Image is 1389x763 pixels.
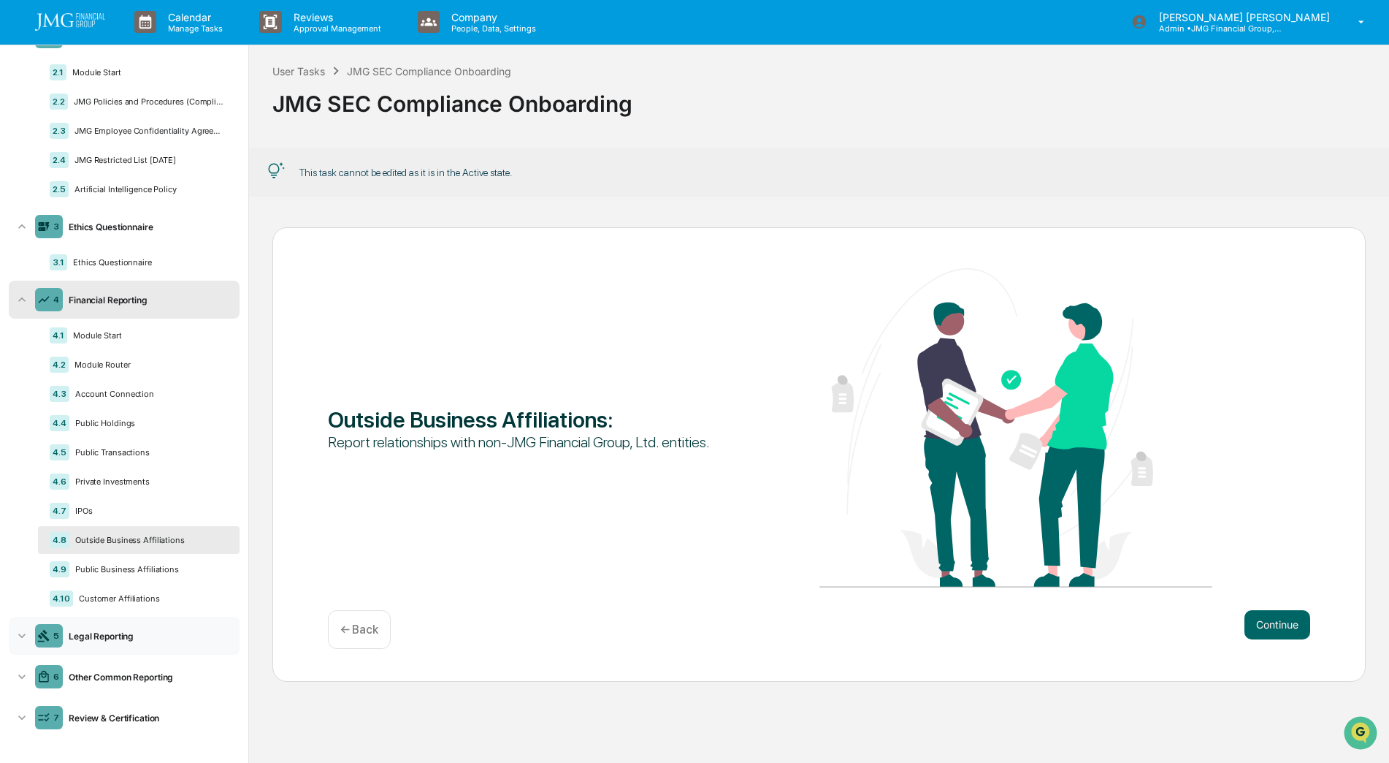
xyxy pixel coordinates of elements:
[29,200,41,211] img: 1746055101610-c473b297-6a78-478c-a979-82029cc54cd1
[103,362,177,373] a: Powered byPylon
[63,295,234,305] div: Financial Reporting
[69,126,228,136] div: JMG Employee Confidentiality Agreement
[819,268,1212,587] img: Outside Business Affiliations
[67,330,228,341] div: Module Start
[15,300,26,312] div: 🖐️
[69,477,228,487] div: Private Investments
[1147,11,1337,23] p: [PERSON_NAME] [PERSON_NAME]
[50,64,66,80] div: 2.1
[63,221,234,232] div: Ethics Questionnaire
[9,293,100,319] a: 🖐️Preclearance
[129,199,159,210] span: [DATE]
[50,386,69,402] div: 4.3
[68,96,228,107] div: JMG Policies and Procedures (Compliance Manual and Exhibits)
[196,238,202,250] span: •
[1342,715,1382,754] iframe: Open customer support
[272,65,325,77] div: User Tasks
[63,631,234,642] div: Legal Reporting
[66,67,228,77] div: Module Start
[15,185,38,208] img: Jack Rasmussen
[69,418,228,428] div: Public Holdings
[50,415,69,431] div: 4.4
[53,295,59,305] div: 4
[299,167,512,178] div: This task cannot be edited as it is in the Active state.
[120,299,181,314] span: Attestations
[50,152,69,168] div: 2.4
[9,321,98,347] a: 🔎Data Lookup
[50,474,69,490] div: 4.6
[15,328,26,340] div: 🔎
[69,389,228,399] div: Account Connection
[204,238,234,250] span: [DATE]
[328,433,721,452] div: Report relationships with non-JMG Financial Group, Ltd. entities.
[440,23,543,34] p: People, Data, Settings
[69,447,228,458] div: Public Transactions
[50,444,69,460] div: 4.5
[69,535,228,545] div: Outside Business Affiliations
[63,672,234,683] div: Other Common Reporting
[50,181,69,197] div: 2.5
[73,593,228,604] div: Customer Affiliations
[29,327,92,341] span: Data Lookup
[50,503,69,519] div: 4.7
[267,162,285,180] img: Tip
[35,13,105,31] img: logo
[69,184,228,194] div: Artificial Intelligence Policy
[69,155,228,165] div: JMG Restricted List [DATE]
[63,713,234,724] div: Review & Certification
[69,564,228,574] div: Public Business Affiliations
[45,238,194,250] span: [PERSON_NAME].[PERSON_NAME]
[440,11,543,23] p: Company
[53,713,59,723] div: 7
[272,79,1366,117] div: JMG SEC Compliance Onboarding
[282,11,389,23] p: Reviews
[69,360,228,370] div: Module Router
[145,362,177,373] span: Pylon
[347,65,511,77] div: JMG SEC Compliance Onboarding
[53,221,59,232] div: 3
[53,672,59,682] div: 6
[67,257,228,267] div: Ethics Questionnaire
[50,123,69,139] div: 2.3
[53,631,59,641] div: 5
[15,224,38,248] img: Steve.Lennart
[1244,610,1310,639] button: Continue
[156,11,230,23] p: Calendar
[100,293,187,319] a: 🗄️Attestations
[282,23,389,34] p: Approval Management
[15,112,41,138] img: 1746055101610-c473b297-6a78-478c-a979-82029cc54cd1
[29,299,94,314] span: Preclearance
[15,162,98,174] div: Past conversations
[50,532,69,548] div: 4.8
[50,94,68,110] div: 2.2
[106,300,118,312] div: 🗄️
[31,112,57,138] img: 8933085812038_c878075ebb4cc5468115_72.jpg
[69,506,228,516] div: IPOs
[328,406,721,433] div: Outside Business Affiliations :
[45,199,118,210] span: [PERSON_NAME]
[156,23,230,34] p: Manage Tasks
[50,254,67,270] div: 3.1
[50,591,73,607] div: 4.10
[340,623,378,637] p: ← Back
[15,31,266,54] p: How can we help?
[248,116,266,134] button: Start new chat
[50,357,69,373] div: 4.2
[66,112,240,126] div: Start new chat
[66,126,201,138] div: We're available if you need us!
[1147,23,1283,34] p: Admin • JMG Financial Group, Ltd.
[121,199,126,210] span: •
[50,561,69,577] div: 4.9
[226,159,266,177] button: See all
[50,327,67,343] div: 4.1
